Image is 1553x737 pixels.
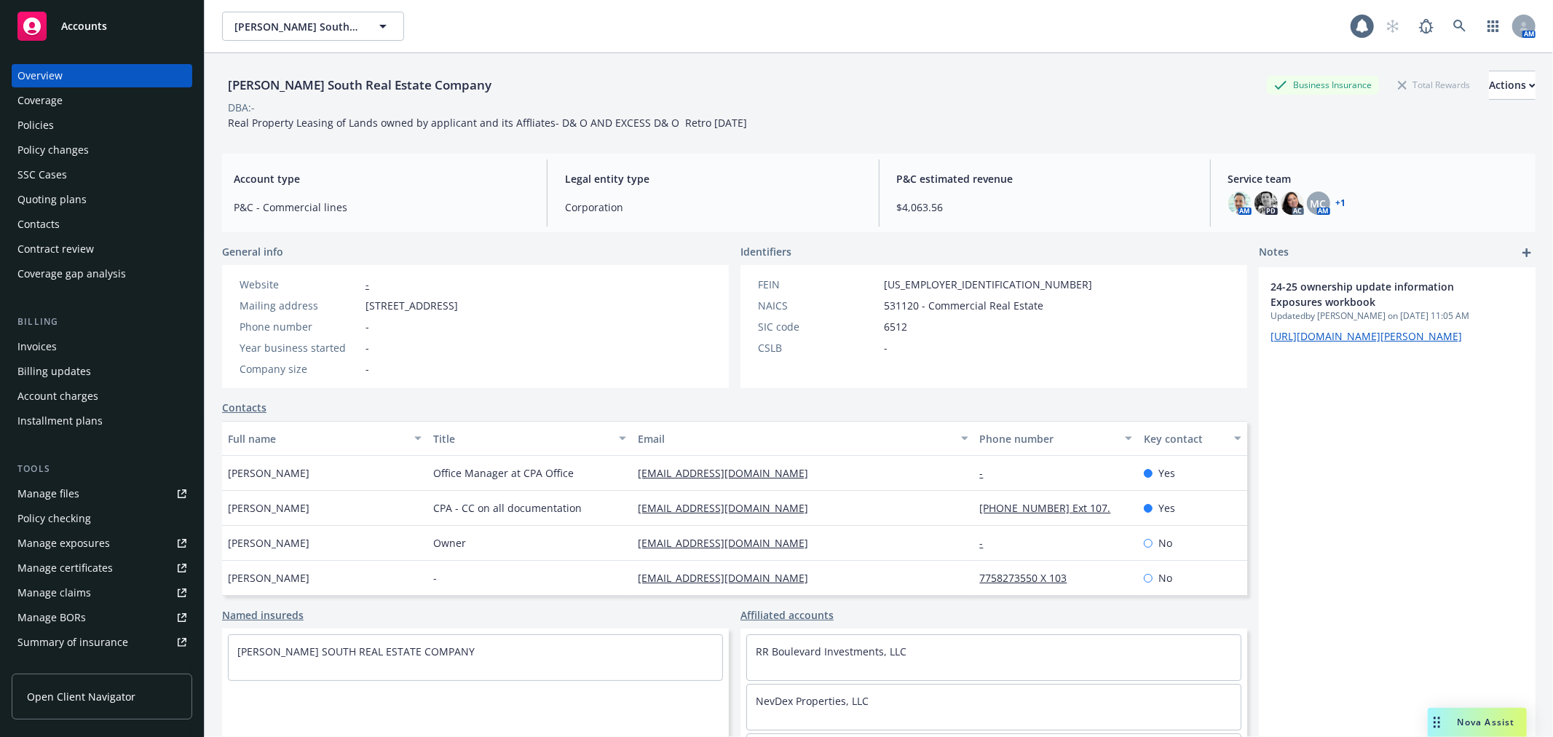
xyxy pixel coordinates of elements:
div: Manage claims [17,581,91,604]
div: Coverage gap analysis [17,262,126,285]
span: P&C estimated revenue [897,171,1193,186]
div: Contract review [17,237,94,261]
a: Overview [12,64,192,87]
a: NevDex Properties, LLC [756,694,869,708]
span: Owner [433,535,466,551]
div: Billing [12,315,192,329]
a: Switch app [1479,12,1508,41]
span: Manage exposures [12,532,192,555]
a: [URL][DOMAIN_NAME][PERSON_NAME] [1271,329,1462,343]
div: Email [638,431,952,446]
div: Drag to move [1428,708,1446,737]
div: Tools [12,462,192,476]
a: [PERSON_NAME] SOUTH REAL ESTATE COMPANY [237,645,475,658]
span: 531120 - Commercial Real Estate [884,298,1043,313]
div: 24-25 ownership update information Exposures workbookUpdatedby [PERSON_NAME] on [DATE] 11:05 AM[U... [1259,267,1536,355]
span: - [365,319,369,334]
div: Manage BORs [17,606,86,629]
span: 6512 [884,319,907,334]
img: photo [1228,192,1252,215]
div: DBA: - [228,100,255,115]
a: [EMAIL_ADDRESS][DOMAIN_NAME] [638,536,820,550]
div: Full name [228,431,406,446]
button: Key contact [1138,421,1247,456]
a: [PHONE_NUMBER] Ext 107. [980,501,1123,515]
div: Coverage [17,89,63,112]
a: [EMAIL_ADDRESS][DOMAIN_NAME] [638,501,820,515]
div: [PERSON_NAME] South Real Estate Company [222,76,497,95]
span: [PERSON_NAME] [228,535,309,551]
span: Yes [1158,500,1175,516]
div: Billing updates [17,360,91,383]
span: Corporation [565,200,861,215]
a: Coverage gap analysis [12,262,192,285]
a: Contract review [12,237,192,261]
div: Quoting plans [17,188,87,211]
div: Overview [17,64,63,87]
span: Nova Assist [1458,716,1515,728]
button: Actions [1489,71,1536,100]
a: Coverage [12,89,192,112]
div: Installment plans [17,409,103,433]
div: SSC Cases [17,163,67,186]
a: Quoting plans [12,188,192,211]
div: Year business started [240,340,360,355]
div: Account charges [17,385,98,408]
a: Installment plans [12,409,192,433]
div: NAICS [758,298,878,313]
span: - [365,340,369,355]
div: Total Rewards [1391,76,1477,94]
button: Phone number [974,421,1138,456]
div: Manage exposures [17,532,110,555]
a: Accounts [12,6,192,47]
span: [PERSON_NAME] [228,570,309,586]
div: CSLB [758,340,878,355]
a: Policy checking [12,507,192,530]
button: Title [427,421,633,456]
div: Policy changes [17,138,89,162]
span: [US_EMPLOYER_IDENTIFICATION_NUMBER] [884,277,1092,292]
a: add [1518,244,1536,261]
a: - [980,536,995,550]
a: Search [1445,12,1474,41]
div: Key contact [1144,431,1225,446]
span: Notes [1259,244,1289,261]
a: Contacts [222,400,266,415]
div: Contacts [17,213,60,236]
span: [PERSON_NAME] [228,500,309,516]
span: Account type [234,171,529,186]
a: Manage claims [12,581,192,604]
div: Policies [17,114,54,137]
button: Nova Assist [1428,708,1527,737]
a: - [980,466,995,480]
span: Real Property Leasing of Lands owned by applicant and its Affliates- D& O AND EXCESS D& O Retro [... [228,116,747,130]
div: Invoices [17,335,57,358]
a: [EMAIL_ADDRESS][DOMAIN_NAME] [638,466,820,480]
a: Account charges [12,385,192,408]
a: Manage certificates [12,556,192,580]
a: Manage BORs [12,606,192,629]
a: - [365,277,369,291]
div: Actions [1489,71,1536,99]
a: RR Boulevard Investments, LLC [756,645,906,658]
div: Website [240,277,360,292]
a: [EMAIL_ADDRESS][DOMAIN_NAME] [638,571,820,585]
div: Business Insurance [1267,76,1379,94]
span: Open Client Navigator [27,689,135,704]
span: Updated by [PERSON_NAME] on [DATE] 11:05 AM [1271,310,1524,323]
span: $4,063.56 [897,200,1193,215]
span: CPA - CC on all documentation [433,500,582,516]
div: Mailing address [240,298,360,313]
span: Identifiers [740,244,791,259]
button: Email [632,421,973,456]
span: [PERSON_NAME] South Real Estate Company [234,19,360,34]
a: +1 [1336,199,1346,208]
span: Yes [1158,465,1175,481]
span: [PERSON_NAME] [228,465,309,481]
span: No [1158,535,1172,551]
img: photo [1254,192,1278,215]
span: Office Manager at CPA Office [433,465,574,481]
span: 24-25 ownership update information Exposures workbook [1271,279,1486,310]
a: SSC Cases [12,163,192,186]
div: Company size [240,361,360,377]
